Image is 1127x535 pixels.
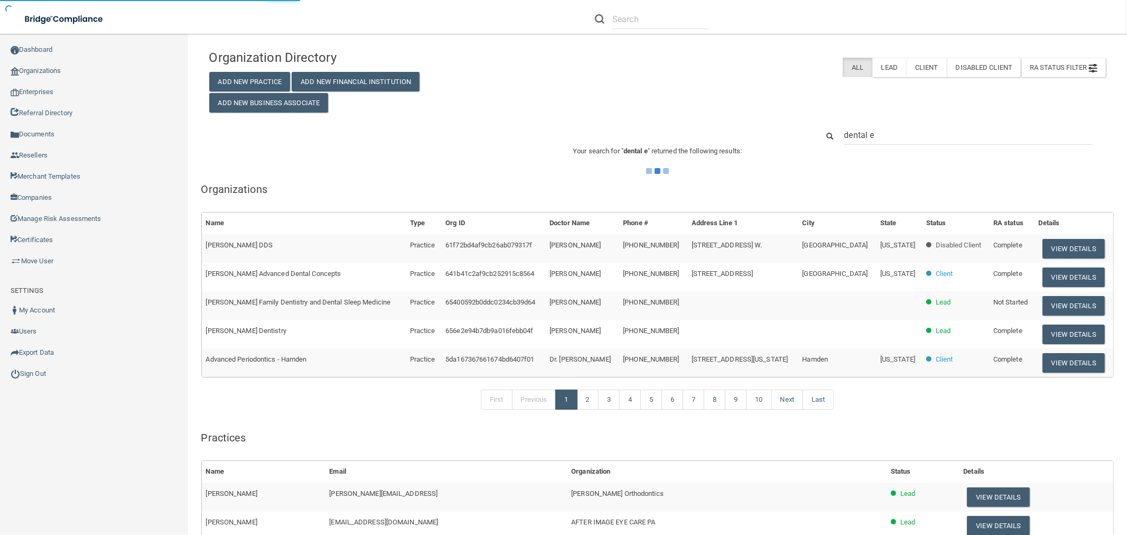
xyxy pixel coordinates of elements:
span: [PERSON_NAME] Advanced Dental Concepts [206,270,341,278]
p: Lead [936,296,951,309]
img: briefcase.64adab9b.png [11,256,21,266]
a: 7 [683,390,704,410]
a: 2 [577,390,599,410]
img: ic-search.3b580494.png [595,14,604,24]
th: Name [202,461,325,483]
span: [STREET_ADDRESS][US_STATE] [692,355,788,363]
p: Lead [900,487,915,500]
span: 5da167367661674bd6407f01 [445,355,534,363]
span: [EMAIL_ADDRESS][DOMAIN_NAME] [329,518,438,526]
a: Previous [512,390,556,410]
th: Phone # [619,213,687,234]
button: View Details [1042,325,1105,344]
th: Org ID [441,213,545,234]
a: 9 [725,390,747,410]
a: 3 [598,390,620,410]
p: Disabled Client [936,239,982,252]
th: Email [325,461,567,483]
span: Complete [993,327,1022,335]
th: Address Line 1 [687,213,798,234]
span: Practice [410,298,435,306]
a: Next [771,390,803,410]
span: [PHONE_NUMBER] [623,355,679,363]
span: Practice [410,241,435,249]
input: Search [844,125,1093,145]
label: Disabled Client [947,58,1021,77]
span: [US_STATE] [880,355,915,363]
th: Details [1035,213,1113,234]
p: Client [936,353,953,366]
img: ic_dashboard_dark.d01f4a41.png [11,46,19,54]
img: ic_power_dark.7ecde6b1.png [11,369,20,379]
th: Status [922,213,989,234]
a: 8 [704,390,725,410]
th: Details [959,461,1113,483]
span: dental e [623,147,648,155]
p: Your search for " " returned the following results: [201,145,1114,158]
img: ic_user_dark.df1a06c3.png [11,306,19,315]
h4: Organization Directory [209,51,498,64]
span: Complete [993,270,1022,278]
img: icon-filter@2x.21656d0b.png [1089,64,1097,72]
label: All [843,58,872,77]
h5: Organizations [201,183,1114,195]
span: AFTER IMAGE EYE CARE PA [571,518,655,526]
a: 4 [619,390,641,410]
span: Practice [410,270,435,278]
a: First [481,390,513,410]
input: Search [612,10,709,29]
span: Not Started [993,298,1028,306]
button: View Details [1042,296,1105,316]
a: 5 [640,390,662,410]
p: Lead [900,516,915,529]
a: 1 [555,390,577,410]
p: Client [936,267,953,280]
label: SETTINGS [11,284,43,297]
button: View Details [967,487,1029,507]
span: [PERSON_NAME] [549,298,601,306]
span: [GEOGRAPHIC_DATA] [803,270,868,278]
a: 10 [746,390,771,410]
span: [PHONE_NUMBER] [623,298,679,306]
img: icon-users.e205127d.png [11,327,19,336]
img: enterprise.0d942306.png [11,89,19,96]
button: Add New Financial Institution [292,72,420,91]
span: Advanced Periodontics - Hamden [206,355,307,363]
th: Doctor Name [545,213,619,234]
button: View Details [1042,239,1105,259]
span: [STREET_ADDRESS] W. [692,241,762,249]
h5: Practices [201,432,1114,444]
button: View Details [1042,353,1105,373]
span: [PHONE_NUMBER] [623,241,679,249]
span: 641b41c2af9cb252915c8564 [445,270,534,278]
img: icon-documents.8dae5593.png [11,131,19,139]
a: Last [803,390,834,410]
span: RA Status Filter [1030,63,1097,71]
span: [STREET_ADDRESS] [692,270,753,278]
span: [PERSON_NAME] Orthodontics [571,490,664,497]
span: [PERSON_NAME] [549,327,601,335]
span: [PERSON_NAME] Family Dentistry and Dental Sleep Medicine [206,298,391,306]
th: Organization [567,461,887,483]
th: Name [202,213,406,234]
th: City [798,213,877,234]
span: [US_STATE] [880,270,915,278]
span: 65400592b0ddc0234cb39d64 [445,298,535,306]
span: Complete [993,241,1022,249]
span: Hamden [803,355,828,363]
th: State [876,213,922,234]
span: [PERSON_NAME] Dentistry [206,327,286,335]
span: Complete [993,355,1022,363]
img: organization-icon.f8decf85.png [11,67,19,76]
label: Lead [872,58,906,77]
img: ic_reseller.de258add.png [11,151,19,160]
th: Type [406,213,441,234]
label: Client [906,58,947,77]
span: [PERSON_NAME] [206,490,257,497]
img: icon-export.b9366987.png [11,348,19,357]
th: RA status [989,213,1035,234]
span: Practice [410,355,435,363]
a: 6 [662,390,683,410]
p: Lead [936,325,951,337]
th: Status [887,461,960,483]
